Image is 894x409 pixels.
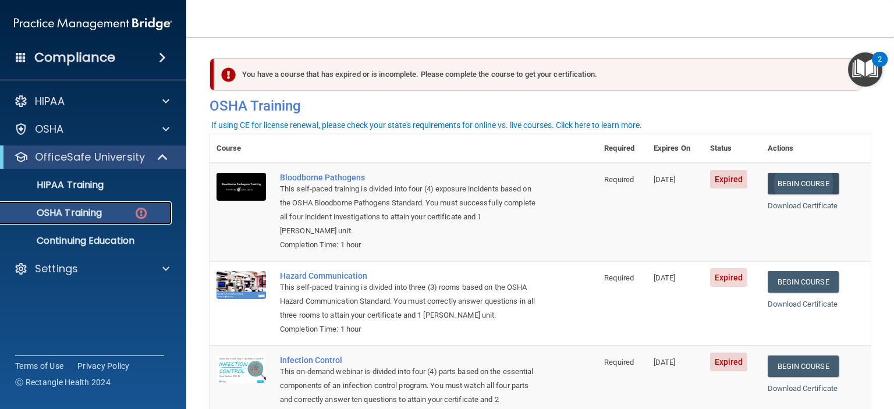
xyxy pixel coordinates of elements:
[34,49,115,66] h4: Compliance
[280,238,539,252] div: Completion Time: 1 hour
[604,358,634,367] span: Required
[848,52,882,87] button: Open Resource Center, 2 new notifications
[280,173,539,182] a: Bloodborne Pathogens
[768,355,839,377] a: Begin Course
[35,122,64,136] p: OSHA
[703,134,761,163] th: Status
[604,273,634,282] span: Required
[211,121,642,129] div: If using CE for license renewal, please check your state's requirements for online vs. live cours...
[14,150,169,164] a: OfficeSafe University
[35,94,65,108] p: HIPAA
[768,201,838,210] a: Download Certificate
[280,182,539,238] div: This self-paced training is divided into four (4) exposure incidents based on the OSHA Bloodborne...
[15,360,63,372] a: Terms of Use
[280,322,539,336] div: Completion Time: 1 hour
[761,134,871,163] th: Actions
[710,268,748,287] span: Expired
[768,173,839,194] a: Begin Course
[8,207,102,219] p: OSHA Training
[654,358,676,367] span: [DATE]
[15,376,111,388] span: Ⓒ Rectangle Health 2024
[35,262,78,276] p: Settings
[14,122,169,136] a: OSHA
[280,280,539,322] div: This self-paced training is divided into three (3) rooms based on the OSHA Hazard Communication S...
[710,353,748,371] span: Expired
[214,58,862,91] div: You have a course that has expired or is incomplete. Please complete the course to get your certi...
[280,271,539,280] a: Hazard Communication
[597,134,646,163] th: Required
[878,59,882,74] div: 2
[280,355,539,365] a: Infection Control
[210,98,871,114] h4: OSHA Training
[210,119,644,131] button: If using CE for license renewal, please check your state's requirements for online vs. live cours...
[8,235,166,247] p: Continuing Education
[134,206,148,220] img: danger-circle.6113f641.png
[14,94,169,108] a: HIPAA
[14,12,172,35] img: PMB logo
[221,67,236,82] img: exclamation-circle-solid-danger.72ef9ffc.png
[710,170,748,189] span: Expired
[768,384,838,393] a: Download Certificate
[768,300,838,308] a: Download Certificate
[654,175,676,184] span: [DATE]
[8,179,104,191] p: HIPAA Training
[77,360,130,372] a: Privacy Policy
[14,262,169,276] a: Settings
[35,150,145,164] p: OfficeSafe University
[768,271,839,293] a: Begin Course
[654,273,676,282] span: [DATE]
[604,175,634,184] span: Required
[647,134,703,163] th: Expires On
[210,134,273,163] th: Course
